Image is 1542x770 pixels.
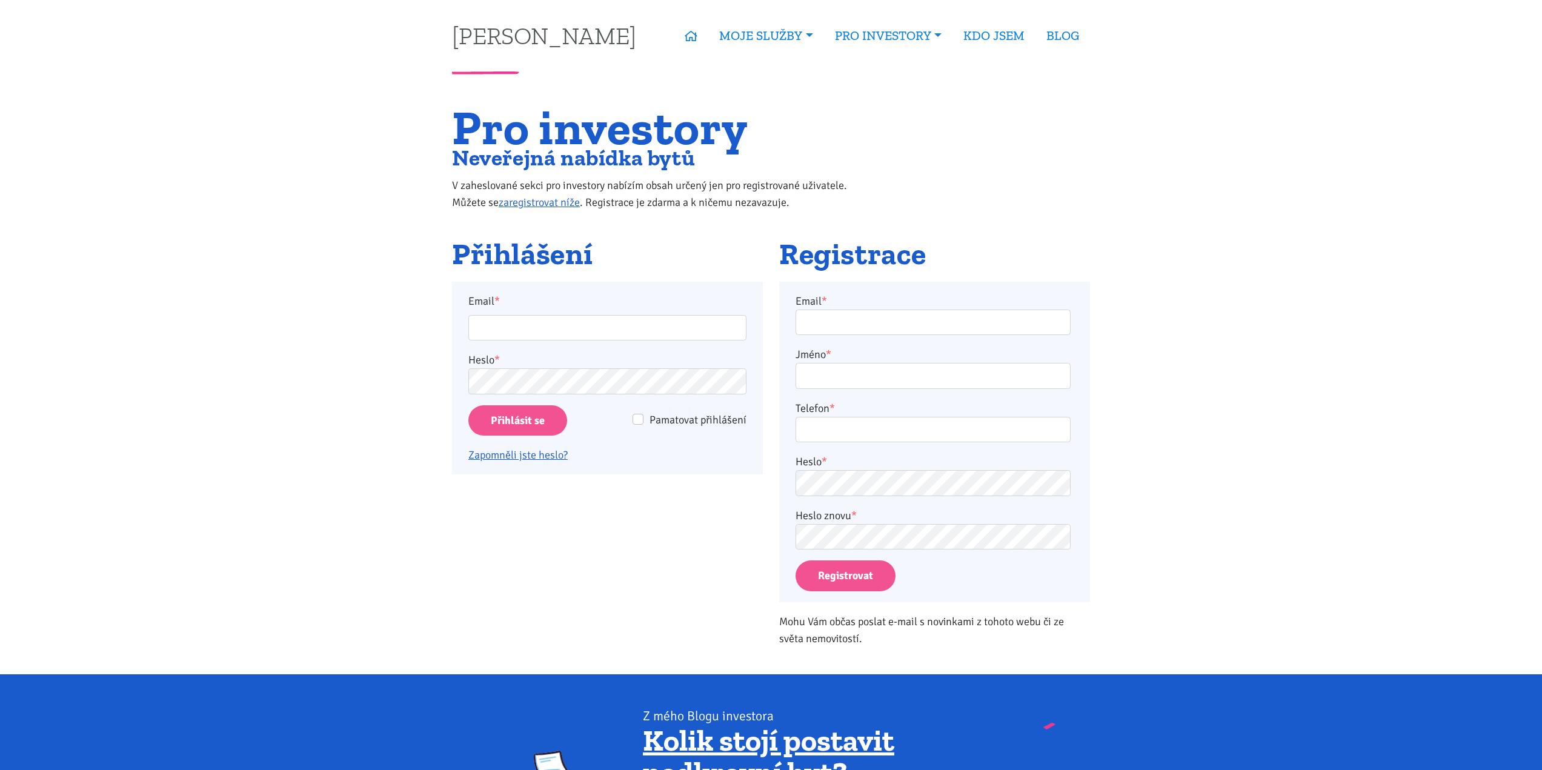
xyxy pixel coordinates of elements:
h2: Neveřejná nabídka bytů [452,148,872,168]
label: Heslo znovu [796,507,857,524]
input: Přihlásit se [468,405,567,436]
label: Jméno [796,346,831,363]
p: V zaheslované sekci pro investory nabízím obsah určený jen pro registrované uživatele. Můžete se ... [452,177,872,211]
abbr: required [822,294,827,308]
a: KDO JSEM [952,22,1035,50]
label: Email [460,293,755,310]
div: Z mého Blogu investora [643,708,1008,725]
h2: Registrace [779,238,1090,271]
a: MOJE SLUŽBY [708,22,823,50]
p: Mohu Vám občas poslat e-mail s novinkami z tohoto webu či ze světa nemovitostí. [779,613,1090,647]
label: Telefon [796,400,835,417]
a: [PERSON_NAME] [452,24,636,47]
a: Zapomněli jste heslo? [468,448,568,462]
abbr: required [822,455,827,468]
label: Heslo [468,351,500,368]
span: Pamatovat přihlášení [650,413,746,426]
a: PRO INVESTORY [824,22,952,50]
h1: Pro investory [452,107,872,148]
a: zaregistrovat níže [499,196,580,209]
a: BLOG [1035,22,1090,50]
label: Heslo [796,453,827,470]
label: Email [796,293,827,310]
h2: Přihlášení [452,238,763,271]
abbr: required [829,402,835,415]
abbr: required [826,348,831,361]
abbr: required [851,509,857,522]
button: Registrovat [796,560,896,591]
